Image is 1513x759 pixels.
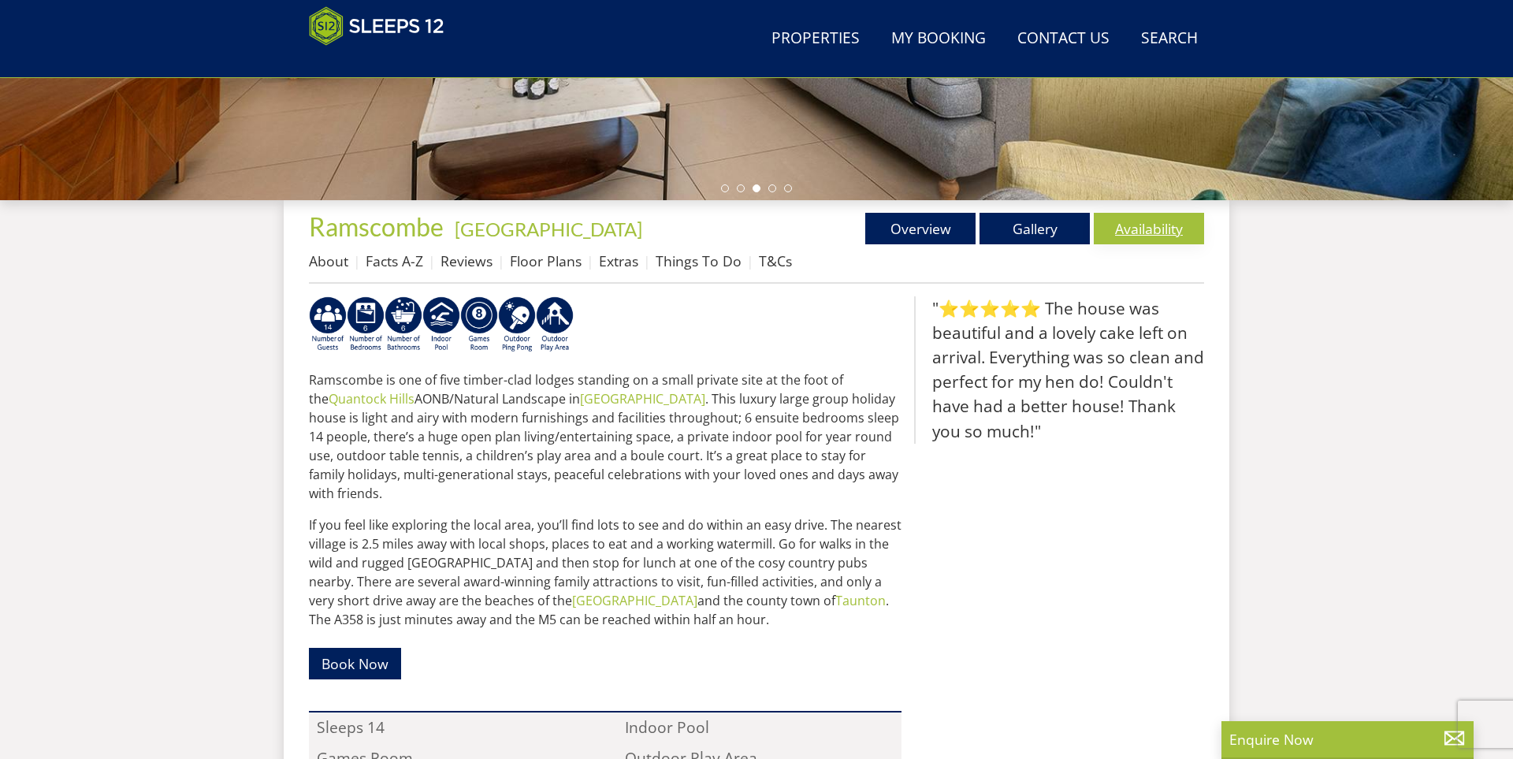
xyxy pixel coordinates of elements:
p: Enquire Now [1229,729,1466,750]
img: AD_4nXeUPn_PHMaXHV7J9pY6zwX40fHNwi4grZZqOeCs8jntn3cqXJIl9N0ouvZfLpt8349PQS5yLNlr06ycjLFpfJV5rUFve... [347,296,385,353]
a: Reviews [441,251,493,270]
p: Ramscombe is one of five timber-clad lodges standing on a small private site at the foot of the A... [309,370,901,503]
a: Overview [865,213,976,244]
img: AD_4nXfjdDqPkGBf7Vpi6H87bmAUe5GYCbodrAbU4sf37YN55BCjSXGx5ZgBV7Vb9EJZsXiNVuyAiuJUB3WVt-w9eJ0vaBcHg... [536,296,574,353]
a: Quantock Hills [329,390,414,407]
a: [GEOGRAPHIC_DATA] [572,592,697,609]
span: - [448,218,642,240]
a: Search [1135,21,1204,57]
a: Things To Do [656,251,742,270]
a: Contact Us [1011,21,1116,57]
a: Ramscombe [309,211,448,242]
a: [GEOGRAPHIC_DATA] [580,390,705,407]
a: T&Cs [759,251,792,270]
img: AD_4nXdrZMsjcYNLGsKuA84hRzvIbesVCpXJ0qqnwZoX5ch9Zjv73tWe4fnFRs2gJ9dSiUubhZXckSJX_mqrZBmYExREIfryF... [460,296,498,353]
a: Book Now [309,648,401,679]
a: Properties [765,21,866,57]
a: Extras [599,251,638,270]
iframe: Customer reviews powered by Trustpilot [301,55,467,69]
a: Taunton [835,592,886,609]
a: My Booking [885,21,992,57]
a: Availability [1094,213,1204,244]
a: Floor Plans [510,251,582,270]
blockquote: "⭐⭐⭐⭐⭐ The house was beautiful and a lovely cake left on arrival. Everything was so clean and per... [914,296,1204,444]
img: AD_4nXfv62dy8gRATOHGNfSP75DVJJaBcdzd0qX98xqyk7UjzX1qaSeW2-XwITyCEUoo8Y9WmqxHWlJK_gMXd74SOrsYAJ_vK... [309,296,347,353]
img: Sleeps 12 [309,6,444,46]
li: Sleeps 14 [309,712,593,742]
a: About [309,251,348,270]
a: Facts A-Z [366,251,423,270]
a: [GEOGRAPHIC_DATA] [455,218,642,240]
img: AD_4nXei2dp4L7_L8OvME76Xy1PUX32_NMHbHVSts-g-ZAVb8bILrMcUKZI2vRNdEqfWP017x6NFeUMZMqnp0JYknAB97-jDN... [422,296,460,353]
img: AD_4nXcXNpYDZXOBbgKRPEBCaCiOIsoVeJcYnRY4YZ47RmIfjOLfmwdYBtQTxcKJd6HVFC_WLGi2mB_1lWquKfYs6Lp6-6TPV... [385,296,422,353]
li: Indoor Pool [617,712,901,742]
img: AD_4nXedYSikxxHOHvwVe1zj-uvhWiDuegjd4HYl2n2bWxGQmKrAZgnJMrbhh58_oki_pZTOANg4PdWvhHYhVneqXfw7gvoLH... [498,296,536,353]
span: Ramscombe [309,211,444,242]
a: Gallery [980,213,1090,244]
p: If you feel like exploring the local area, you’ll find lots to see and do within an easy drive. T... [309,515,901,629]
